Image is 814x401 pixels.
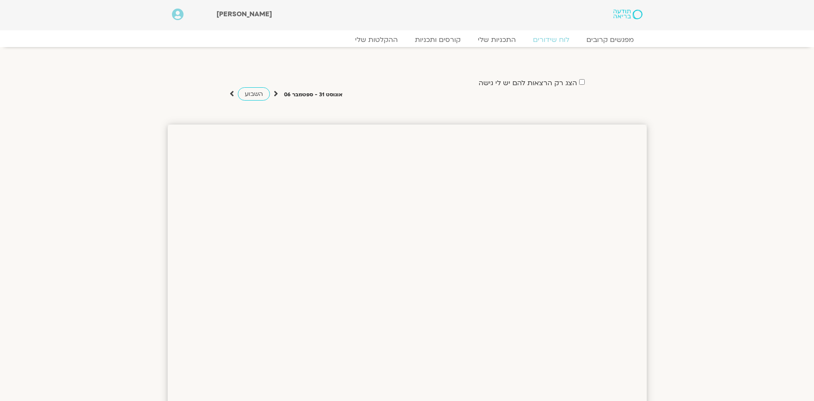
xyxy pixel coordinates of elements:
label: הצג רק הרצאות להם יש לי גישה [479,79,577,87]
span: [PERSON_NAME] [216,9,272,19]
span: השבוע [245,90,263,98]
a: לוח שידורים [524,36,578,44]
a: התכניות שלי [469,36,524,44]
nav: Menu [172,36,642,44]
a: קורסים ותכניות [406,36,469,44]
a: השבוע [238,87,270,101]
a: מפגשים קרובים [578,36,642,44]
p: אוגוסט 31 - ספטמבר 06 [284,90,343,99]
a: ההקלטות שלי [346,36,406,44]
